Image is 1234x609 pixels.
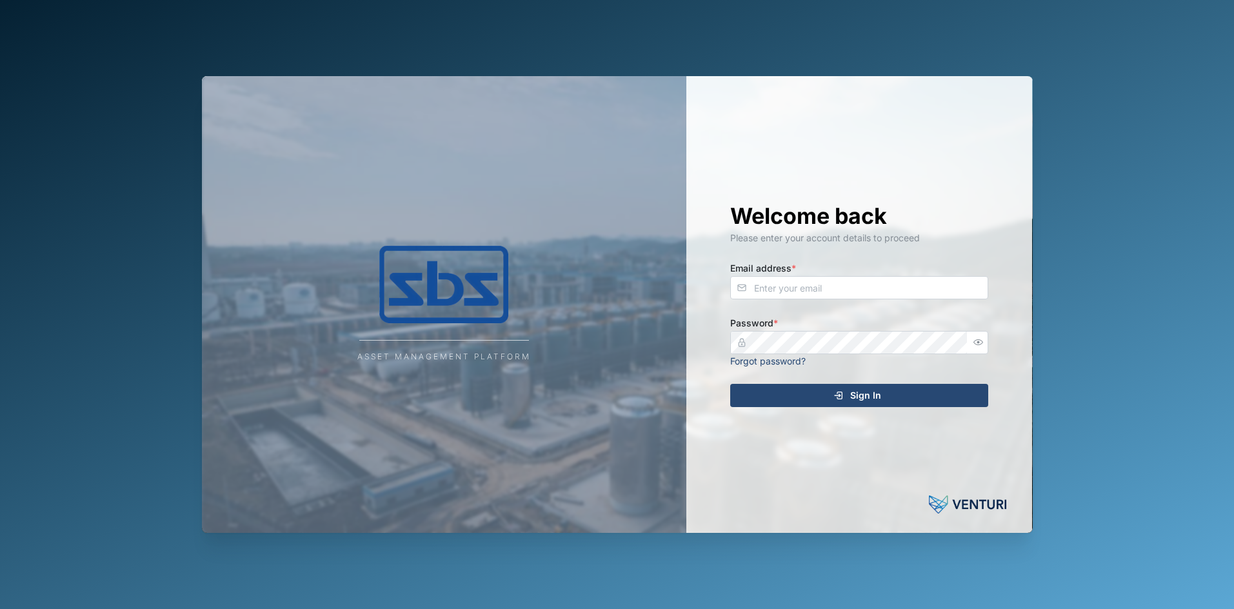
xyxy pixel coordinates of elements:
[730,261,796,275] label: Email address
[730,202,988,230] h1: Welcome back
[730,384,988,407] button: Sign In
[730,316,778,330] label: Password
[730,355,806,366] a: Forgot password?
[929,492,1006,517] img: Powered by: Venturi
[357,351,531,363] div: Asset Management Platform
[730,231,988,245] div: Please enter your account details to proceed
[315,246,573,323] img: Company Logo
[730,276,988,299] input: Enter your email
[850,384,881,406] span: Sign In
